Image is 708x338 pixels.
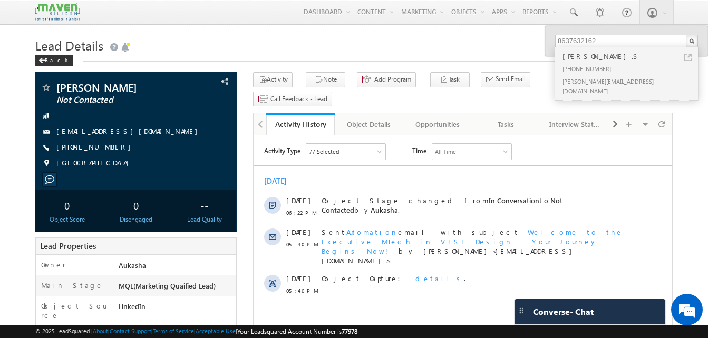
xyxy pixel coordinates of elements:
span: Lead Details [35,37,103,54]
label: Object Source [41,301,109,320]
span: [DATE] [33,61,56,70]
div: by [PERSON_NAME]<[EMAIL_ADDRESS][DOMAIN_NAME]>. [68,92,374,129]
button: Activity [253,72,293,87]
span: Activity Type [11,8,47,24]
span: Your Leadsquared Account Number is [237,327,357,335]
img: d_60004797649_company_0_60004797649 [18,55,44,69]
div: Tasks [481,118,531,131]
span: 05:40 PM [33,151,64,160]
a: Acceptable Use [196,327,236,334]
img: Custom Logo [35,3,80,21]
button: Note [306,72,345,87]
label: Main Stage [41,281,103,290]
span: Call Feedback - Lead [270,94,327,104]
input: Search Objects [555,35,698,47]
div: 0 [107,195,165,215]
span: Send Email [496,74,526,84]
div: MQL(Marketing Quaified Lead) [116,281,236,295]
img: carter-drag [517,306,526,315]
a: Back [35,55,78,64]
div: 77 Selected [55,12,85,21]
div: Sales Activity,Program,Email Bounced,Email Link Clicked,Email Marked Spam & 72 more.. [53,8,132,24]
span: [DATE] [33,138,56,148]
div: -- [176,195,234,215]
div: Activity History [274,119,327,129]
label: Owner [41,260,66,270]
span: Not Contacted [68,61,309,79]
span: Time [159,8,173,24]
a: Activity History [266,113,335,135]
div: Back [35,55,73,66]
a: Opportunities [404,113,472,135]
span: [DATE] [33,92,56,102]
a: [EMAIL_ADDRESS][DOMAIN_NAME] [56,126,203,135]
span: Aukasha [119,261,146,270]
span: 05:40 PM [33,104,64,114]
span: Lead Properties [40,241,96,251]
div: 0 [38,195,96,215]
button: Add Program [357,72,416,87]
div: Disengaged [107,215,165,224]
div: All Time [181,12,202,21]
div: [PERSON_NAME][EMAIL_ADDRESS][DOMAIN_NAME] [560,75,702,97]
a: About [93,327,108,334]
span: Object Capture: [68,138,153,147]
span: Not Contacted [56,95,180,105]
span: Converse - Chat [533,307,594,316]
span: 06:22 PM [33,73,64,82]
div: Object Details [343,118,394,131]
div: Chat with us now [55,55,177,69]
span: 77978 [342,327,357,335]
span: © 2025 LeadSquared | | | | | [35,326,357,336]
div: Lead Quality [176,215,234,224]
div: . [68,138,374,148]
button: Call Feedback - Lead [253,92,332,107]
span: Object Stage changed from to by . [68,61,309,79]
textarea: Type your message and hit 'Enter' [14,97,192,254]
a: Tasks [472,113,541,135]
span: details [162,138,210,147]
a: Object Details [335,113,403,135]
span: Welcome to the Executive MTech in VLSI Design - Your Journey Begins Now! [68,92,370,120]
button: Send Email [481,72,530,87]
span: Add Program [374,75,411,84]
div: [DATE] [11,41,45,51]
div: Opportunities [412,118,463,131]
span: [GEOGRAPHIC_DATA] [56,158,134,168]
span: [PHONE_NUMBER] [56,142,136,153]
span: Aukasha [117,70,144,79]
div: Object Score [38,215,96,224]
div: Interview Status [549,118,600,131]
em: Start Chat [143,263,191,277]
div: LinkedIn [116,301,236,316]
span: In Conversation [235,61,286,69]
div: [PHONE_NUMBER] [560,62,702,75]
span: [PERSON_NAME] [56,82,180,93]
div: Minimize live chat window [173,5,198,31]
div: [PERSON_NAME].S [560,51,702,62]
a: Interview Status [541,113,609,135]
span: Automation [93,92,144,101]
a: Terms of Service [153,327,194,334]
button: Task [430,72,470,87]
a: Contact Support [110,327,151,334]
span: Sent email with subject [68,92,266,101]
